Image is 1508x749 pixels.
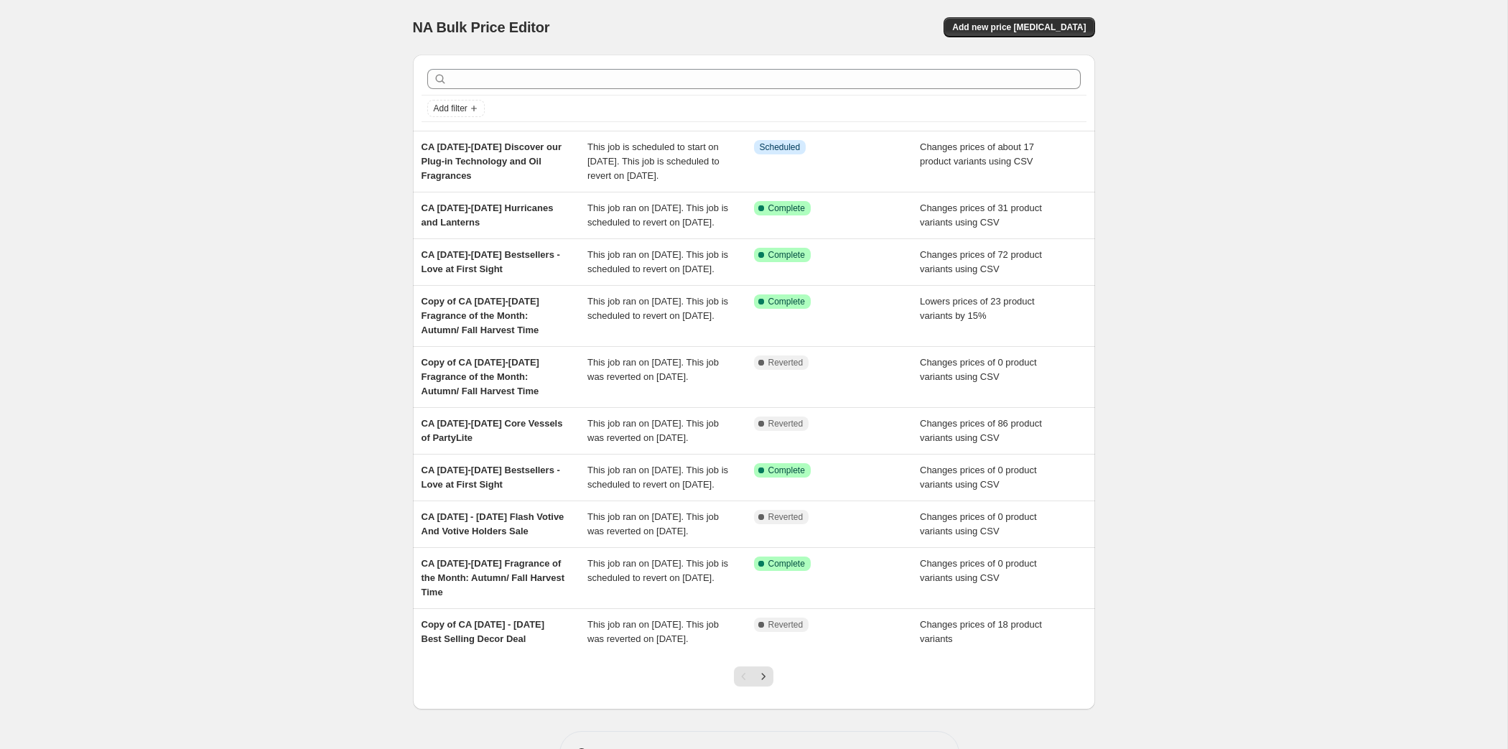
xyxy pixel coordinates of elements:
[422,465,560,490] span: CA [DATE]-[DATE] Bestsellers - Love at First Sight
[920,249,1042,274] span: Changes prices of 72 product variants using CSV
[422,511,564,536] span: CA [DATE] - [DATE] Flash Votive And Votive Holders Sale
[768,418,804,429] span: Reverted
[734,666,773,687] nav: Pagination
[768,203,805,214] span: Complete
[768,465,805,476] span: Complete
[952,22,1086,33] span: Add new price [MEDICAL_DATA]
[768,511,804,523] span: Reverted
[587,249,728,274] span: This job ran on [DATE]. This job is scheduled to revert on [DATE].
[920,558,1037,583] span: Changes prices of 0 product variants using CSV
[920,418,1042,443] span: Changes prices of 86 product variants using CSV
[920,465,1037,490] span: Changes prices of 0 product variants using CSV
[422,418,563,443] span: CA [DATE]-[DATE] Core Vessels of PartyLite
[768,619,804,631] span: Reverted
[920,357,1037,382] span: Changes prices of 0 product variants using CSV
[422,141,562,181] span: CA [DATE]-[DATE] Discover our Plug-in Technology and Oil Fragrances
[587,203,728,228] span: This job ran on [DATE]. This job is scheduled to revert on [DATE].
[422,249,560,274] span: CA [DATE]-[DATE] Bestsellers - Love at First Sight
[768,296,805,307] span: Complete
[760,141,801,153] span: Scheduled
[920,511,1037,536] span: Changes prices of 0 product variants using CSV
[587,296,728,321] span: This job ran on [DATE]. This job is scheduled to revert on [DATE].
[587,558,728,583] span: This job ran on [DATE]. This job is scheduled to revert on [DATE].
[587,619,719,644] span: This job ran on [DATE]. This job was reverted on [DATE].
[587,511,719,536] span: This job ran on [DATE]. This job was reverted on [DATE].
[422,619,545,644] span: Copy of CA [DATE] - [DATE] Best Selling Decor Deal
[587,357,719,382] span: This job ran on [DATE]. This job was reverted on [DATE].
[944,17,1094,37] button: Add new price [MEDICAL_DATA]
[920,619,1042,644] span: Changes prices of 18 product variants
[587,141,720,181] span: This job is scheduled to start on [DATE]. This job is scheduled to revert on [DATE].
[768,249,805,261] span: Complete
[434,103,467,114] span: Add filter
[920,296,1035,321] span: Lowers prices of 23 product variants by 15%
[768,357,804,368] span: Reverted
[413,19,550,35] span: NA Bulk Price Editor
[422,558,565,597] span: CA [DATE]-[DATE] Fragrance of the Month: Autumn/ Fall Harvest Time
[427,100,485,117] button: Add filter
[920,141,1034,167] span: Changes prices of about 17 product variants using CSV
[768,558,805,569] span: Complete
[753,666,773,687] button: Next
[587,418,719,443] span: This job ran on [DATE]. This job was reverted on [DATE].
[587,465,728,490] span: This job ran on [DATE]. This job is scheduled to revert on [DATE].
[422,296,539,335] span: Copy of CA [DATE]-[DATE] Fragrance of the Month: Autumn/ Fall Harvest Time
[920,203,1042,228] span: Changes prices of 31 product variants using CSV
[422,203,554,228] span: CA [DATE]-[DATE] Hurricanes and Lanterns
[422,357,539,396] span: Copy of CA [DATE]-[DATE] Fragrance of the Month: Autumn/ Fall Harvest Time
